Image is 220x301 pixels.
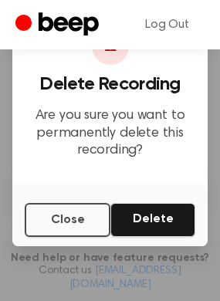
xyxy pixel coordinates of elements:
button: Close [25,203,110,237]
a: Beep [15,10,103,40]
p: Are you sure you want to permanently delete this recording? [25,107,195,160]
button: Delete [110,203,195,237]
h3: Delete Recording [25,74,195,95]
a: Log Out [130,6,205,43]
